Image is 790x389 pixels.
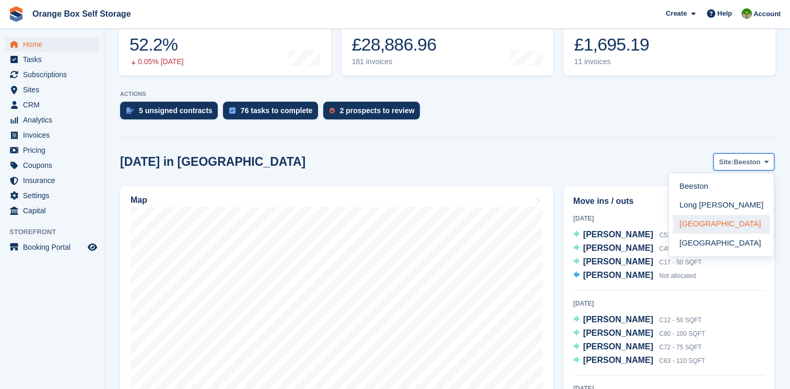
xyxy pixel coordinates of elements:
[23,67,86,82] span: Subscriptions
[573,299,764,308] div: [DATE]
[583,230,653,239] span: [PERSON_NAME]
[129,34,184,55] div: 52.2%
[573,341,702,354] a: [PERSON_NAME] C72 - 75 SQFT
[741,8,752,19] img: Eric Smith
[5,67,99,82] a: menu
[23,113,86,127] span: Analytics
[323,102,425,125] a: 2 prospects to review
[119,9,331,76] a: Occupancy 52.2% 0.05% [DATE]
[9,227,104,237] span: Storefront
[573,242,705,256] a: [PERSON_NAME] C49 - 100 SQFT
[583,342,653,351] span: [PERSON_NAME]
[734,157,760,167] span: Beeston
[717,8,732,19] span: Help
[673,177,770,196] a: Beeston
[753,9,781,19] span: Account
[659,232,701,239] span: C53 - 60 SQFT
[583,244,653,252] span: [PERSON_NAME]
[673,196,770,215] a: Long [PERSON_NAME]
[129,57,184,66] div: 0.05% [DATE]
[573,256,702,269] a: [PERSON_NAME] C17 - 50 SQFT
[223,102,323,125] a: 76 tasks to complete
[574,34,649,55] div: £1,695.19
[659,245,705,252] span: C49 - 100 SQFT
[5,98,99,112] a: menu
[673,215,770,234] a: [GEOGRAPHIC_DATA]
[659,272,695,279] span: Not allocated
[5,173,99,188] a: menu
[719,157,734,167] span: Site:
[573,313,702,327] a: [PERSON_NAME] C12 - 50 SQFT
[673,234,770,252] a: [GEOGRAPHIC_DATA]
[713,153,774,171] button: Site: Beeston
[329,107,335,114] img: prospect-51fa495bee0391a8d652442698ab0144808aea92771e9ea1ae160a38d050c398.svg
[23,240,86,254] span: Booking Portal
[120,102,223,125] a: 5 unsigned contracts
[5,203,99,218] a: menu
[126,107,134,114] img: contract_signature_icon-13c848040528278c33f63329250d36e43548de30e8caae1d1a13099fd9432cc5.svg
[5,128,99,142] a: menu
[23,203,86,218] span: Capital
[573,228,702,242] a: [PERSON_NAME] C53 - 60 SQFT
[86,241,99,253] a: Preview store
[352,34,437,55] div: £28,886.96
[659,259,701,266] span: C17 - 50 SQFT
[5,188,99,203] a: menu
[583,329,653,337] span: [PERSON_NAME]
[340,106,415,115] div: 2 prospects to review
[23,52,86,67] span: Tasks
[23,143,86,157] span: Pricing
[5,143,99,157] a: menu
[23,98,86,112] span: CRM
[23,158,86,173] span: Coupons
[583,315,653,324] span: [PERSON_NAME]
[583,257,653,266] span: [PERSON_NAME]
[23,188,86,203] span: Settings
[139,106,213,115] div: 5 unsigned contracts
[659,330,705,337] span: C80 - 100 SQFT
[241,106,313,115] div: 76 tasks to complete
[583,271,653,279] span: [PERSON_NAME]
[131,196,147,205] h2: Map
[23,173,86,188] span: Insurance
[341,9,553,76] a: Month-to-date sales £28,886.96 181 invoices
[229,107,235,114] img: task-75834270c22a3079a89374b754ae025e5fb1db73e45f91037f5363f120a921f8.svg
[23,128,86,142] span: Invoices
[659,317,701,324] span: C12 - 50 SQFT
[573,327,705,341] a: [PERSON_NAME] C80 - 100 SQFT
[563,9,775,76] a: Awaiting payment £1,695.19 11 invoices
[120,91,774,98] p: ACTIONS
[583,356,653,364] span: [PERSON_NAME]
[120,155,305,169] h2: [DATE] in [GEOGRAPHIC_DATA]
[23,37,86,52] span: Home
[659,344,701,351] span: C72 - 75 SQFT
[8,6,24,22] img: stora-icon-8386f47178a22dfd0bd8f6a31ec36ba5ce8667c1dd55bd0f319d3a0aa187defe.svg
[573,269,696,283] a: [PERSON_NAME] Not allocated
[23,82,86,97] span: Sites
[573,354,705,368] a: [PERSON_NAME] C63 - 110 SQFT
[5,82,99,97] a: menu
[5,113,99,127] a: menu
[573,195,764,208] h2: Move ins / outs
[5,158,99,173] a: menu
[5,240,99,254] a: menu
[573,214,764,223] div: [DATE]
[574,57,649,66] div: 11 invoices
[352,57,437,66] div: 181 invoices
[5,37,99,52] a: menu
[28,5,135,22] a: Orange Box Self Storage
[659,357,705,364] span: C63 - 110 SQFT
[666,8,687,19] span: Create
[5,52,99,67] a: menu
